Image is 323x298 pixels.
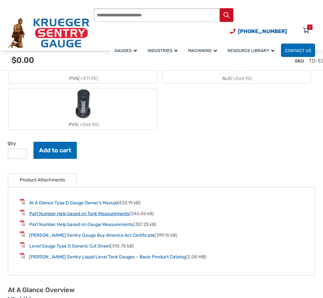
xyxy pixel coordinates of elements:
h2: At A Glance Overview [8,286,315,294]
a: Industries [143,43,184,58]
li: (357.25 kB) [20,220,303,228]
div: ALG [162,74,311,83]
span: [PHONE_NUMBER] [238,28,287,34]
button: Add to cart [33,142,77,159]
a: [PERSON_NAME] Sentry Liquid Level Tank Gauges – Basic Product Catalog [29,254,186,260]
a: Phone Number (920) 434-8860 [230,27,287,35]
li: (433.19 kB) [20,199,303,206]
span: Industries [147,48,178,53]
span: (+$64.90) [78,122,99,127]
a: Contact Us [281,44,315,57]
li: (310.70 kB) [20,242,303,250]
span: Resource Library [227,48,274,53]
a: Machining [184,43,224,58]
a: Gauges [111,43,143,58]
a: Part Number Help based on Gauge Measurements [29,222,133,227]
span: (+$11.90) [78,76,98,81]
span: Gauges [115,48,137,53]
div: PVN [9,74,157,83]
input: Product quantity [8,149,27,159]
li: (399.15 kB) [20,231,303,239]
a: Product Attachments [20,174,65,186]
img: Krueger Sentry Gauge [8,18,89,48]
span: (+$64.90) [231,76,252,81]
span: Contact Us [285,48,311,53]
label: PVG [9,88,157,129]
a: At A Glance Type D Gauge Owner’s Manual [29,200,118,206]
span: Machining [188,48,217,53]
a: [PERSON_NAME] Sentry Gauge Buy America Act Certificate [29,233,155,238]
li: (246.06 kB) [20,210,303,217]
li: (2.08 MB) [20,253,303,260]
a: Level Gauge Type D Generic Cut Sheet [29,243,110,249]
div: PVG [9,120,157,129]
div: 0 [309,25,311,30]
a: Resource Library [224,43,281,58]
a: Part Number Help based on Tank Measurements [29,211,129,216]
